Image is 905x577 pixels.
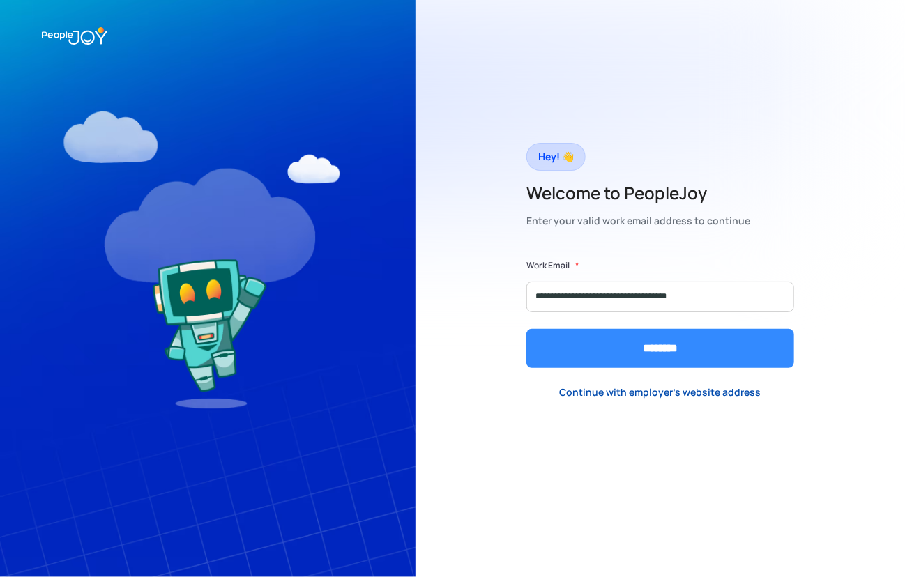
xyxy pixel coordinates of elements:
form: Form [526,259,794,368]
a: Continue with employer's website address [549,378,773,407]
div: Hey! 👋 [538,147,574,167]
label: Work Email [526,259,570,272]
div: Continue with employer's website address [560,385,761,399]
div: Enter your valid work email address to continue [526,211,750,231]
h2: Welcome to PeopleJoy [526,182,750,204]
